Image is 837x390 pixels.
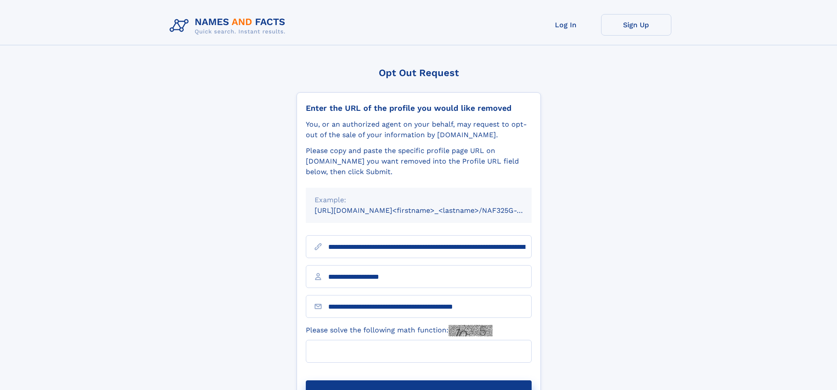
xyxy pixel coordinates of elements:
[166,14,293,38] img: Logo Names and Facts
[306,119,532,140] div: You, or an authorized agent on your behalf, may request to opt-out of the sale of your informatio...
[315,206,548,215] small: [URL][DOMAIN_NAME]<firstname>_<lastname>/NAF325G-xxxxxxxx
[306,146,532,177] div: Please copy and paste the specific profile page URL on [DOMAIN_NAME] you want removed into the Pr...
[531,14,601,36] a: Log In
[297,67,541,78] div: Opt Out Request
[306,325,493,336] label: Please solve the following math function:
[315,195,523,205] div: Example:
[601,14,671,36] a: Sign Up
[306,103,532,113] div: Enter the URL of the profile you would like removed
